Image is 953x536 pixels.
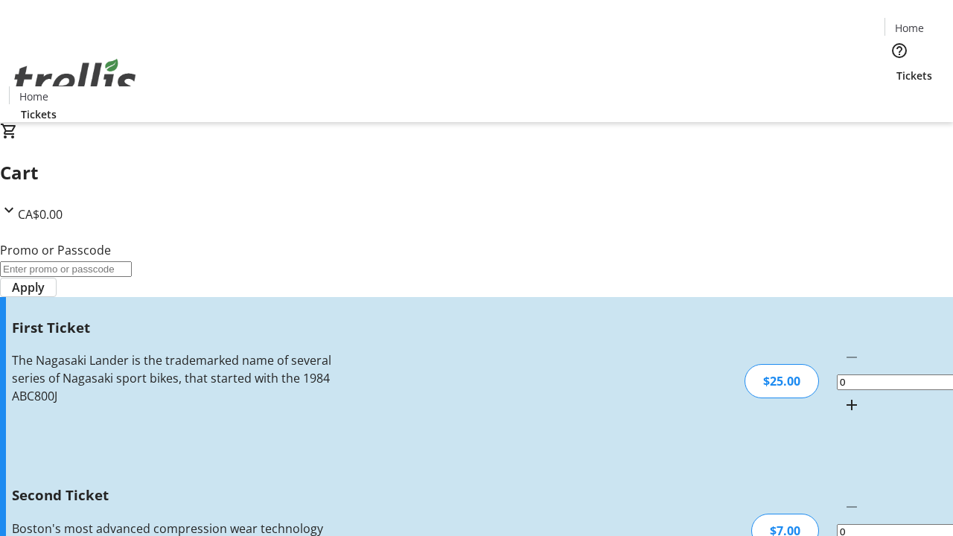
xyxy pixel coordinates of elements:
h3: First Ticket [12,317,337,338]
a: Tickets [9,106,68,122]
span: Tickets [896,68,932,83]
span: Apply [12,278,45,296]
a: Tickets [885,68,944,83]
a: Home [885,20,933,36]
div: The Nagasaki Lander is the trademarked name of several series of Nagasaki sport bikes, that start... [12,351,337,405]
div: $25.00 [745,364,819,398]
img: Orient E2E Organization j9Ja2GK1b9's Logo [9,42,141,117]
span: Tickets [21,106,57,122]
span: Home [895,20,924,36]
button: Increment by one [837,390,867,420]
a: Home [10,89,57,104]
span: Home [19,89,48,104]
h3: Second Ticket [12,485,337,505]
span: CA$0.00 [18,206,63,223]
button: Help [885,36,914,66]
button: Cart [885,83,914,113]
